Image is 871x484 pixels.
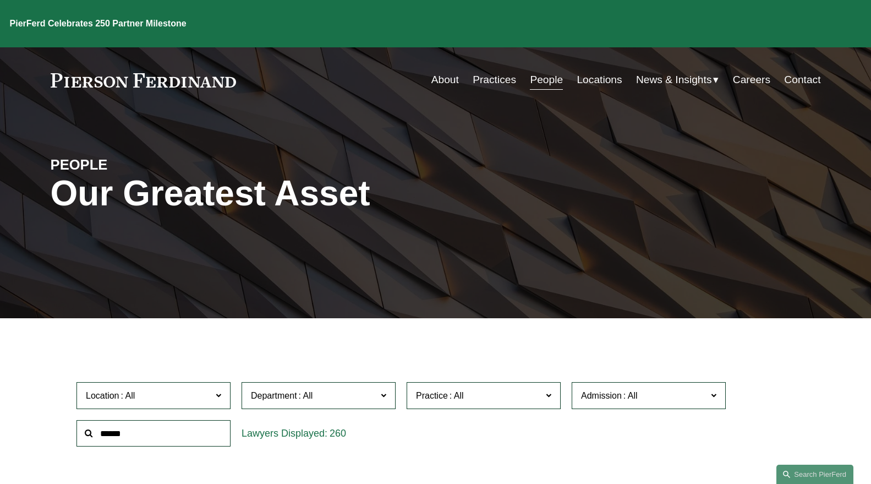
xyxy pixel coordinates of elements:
h4: PEOPLE [51,156,243,173]
a: About [431,69,459,90]
a: People [530,69,563,90]
span: Location [86,391,119,400]
a: Search this site [776,465,853,484]
span: Admission [581,391,622,400]
span: 260 [330,428,346,439]
h1: Our Greatest Asset [51,173,564,214]
span: Practice [416,391,448,400]
a: Contact [784,69,820,90]
span: Department [251,391,297,400]
span: News & Insights [636,70,712,90]
a: folder dropdown [636,69,719,90]
a: Locations [577,69,622,90]
a: Careers [733,69,770,90]
a: Practices [473,69,516,90]
strong: PierFerd Celebrates 250 Partner Milestone [10,19,187,28]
